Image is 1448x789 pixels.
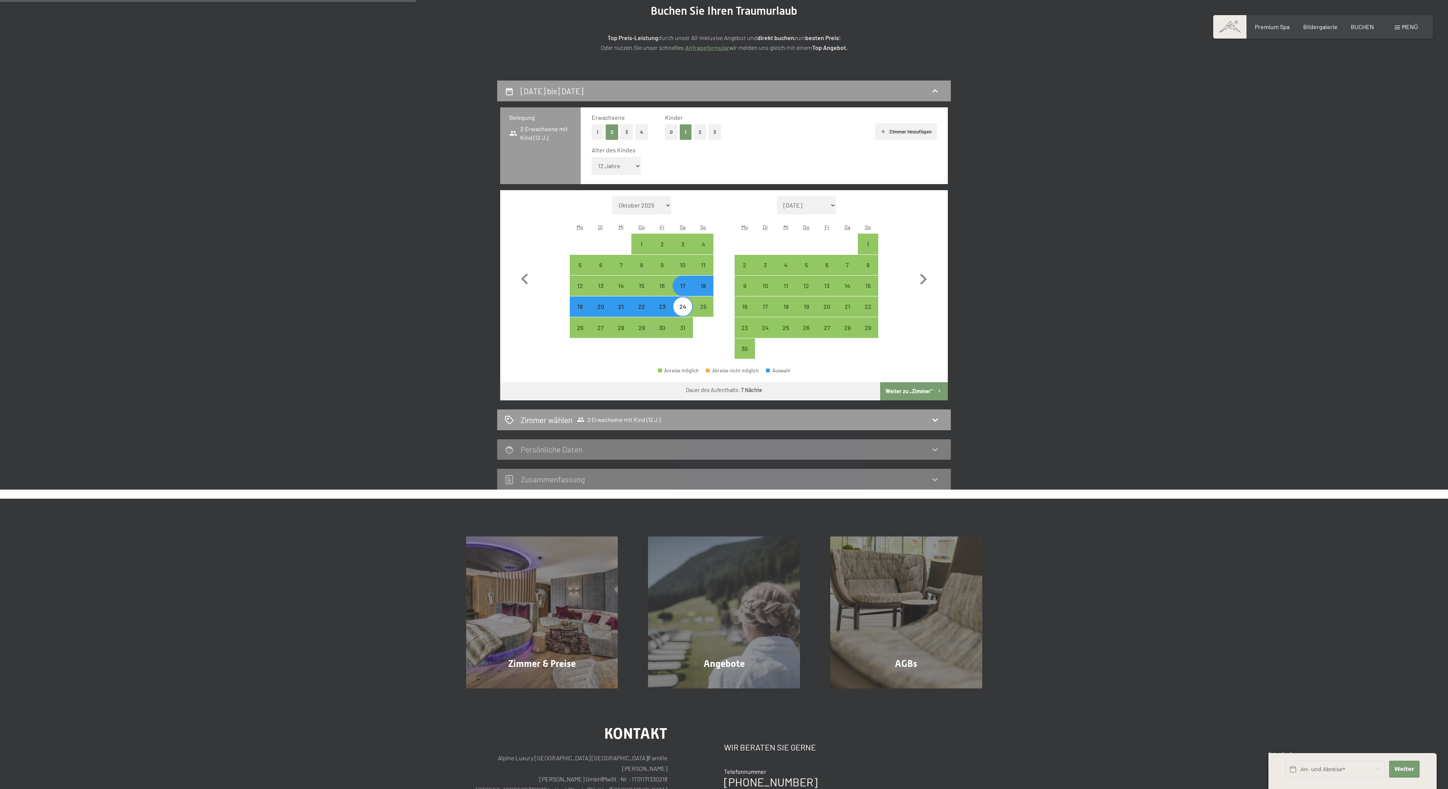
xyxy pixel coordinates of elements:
div: 13 [591,283,610,302]
div: Anreise möglich [590,296,611,317]
abbr: Sonntag [865,224,871,230]
div: 9 [653,262,671,281]
div: 26 [571,325,589,344]
div: Anreise möglich [735,255,755,275]
a: Anfrageformular [685,44,729,51]
abbr: Dienstag [763,224,768,230]
div: 16 [735,304,754,322]
div: 15 [632,283,651,302]
div: Anreise möglich [590,255,611,275]
div: 17 [756,304,775,322]
div: Sat Oct 31 2026 [673,317,693,338]
div: 6 [817,262,836,281]
div: Anreise möglich [775,296,796,317]
div: Anreise möglich [796,296,817,317]
button: 2 [606,124,618,140]
div: 30 [653,325,671,344]
div: Fri Oct 16 2026 [652,276,672,296]
abbr: Montag [577,224,583,230]
div: Tue Nov 17 2026 [755,296,775,317]
div: Sat Nov 14 2026 [837,276,857,296]
div: Anreise möglich [631,317,652,338]
abbr: Samstag [845,224,850,230]
div: Anreise möglich [631,276,652,296]
div: 26 [797,325,816,344]
div: Anreise möglich [775,317,796,338]
abbr: Dienstag [598,224,603,230]
div: Anreise möglich [693,234,713,254]
div: Sat Oct 10 2026 [673,255,693,275]
div: 1 [632,241,651,260]
div: Anreise möglich [658,368,699,373]
div: Sat Nov 07 2026 [837,255,857,275]
div: 24 [756,325,775,344]
div: Anreise möglich [775,276,796,296]
div: Wed Oct 14 2026 [611,276,631,296]
abbr: Donnerstag [639,224,645,230]
div: Mon Nov 09 2026 [735,276,755,296]
div: Thu Oct 29 2026 [631,317,652,338]
div: 9 [735,283,754,302]
div: Anreise möglich [837,317,857,338]
div: Sat Oct 17 2026 [673,276,693,296]
span: 2 Erwachsene mit Kind (12 J.) [577,416,660,423]
div: Sun Nov 29 2026 [858,317,878,338]
a: Buchung Angebote [633,536,815,688]
div: Alter des Kindes [592,146,931,154]
span: Bildergalerie [1303,23,1338,30]
button: Nächster Monat [912,196,934,359]
div: Anreise möglich [673,276,693,296]
div: Dauer des Aufenthalts: [686,386,762,394]
div: Sun Nov 08 2026 [858,255,878,275]
div: Sun Oct 18 2026 [693,276,713,296]
abbr: Freitag [825,224,829,230]
div: Anreise möglich [837,255,857,275]
span: Angebote [704,658,745,669]
div: Anreise möglich [817,255,837,275]
div: 15 [859,283,877,302]
div: Anreise möglich [631,234,652,254]
div: Tue Oct 27 2026 [590,317,611,338]
span: Premium Spa [1255,23,1290,30]
div: 21 [612,304,631,322]
div: Tue Oct 20 2026 [590,296,611,317]
div: Anreise möglich [755,255,775,275]
div: Abreise nicht möglich [706,368,759,373]
div: Thu Oct 01 2026 [631,234,652,254]
div: Anreise möglich [775,255,796,275]
button: 3 [620,124,633,140]
div: 23 [735,325,754,344]
span: | [648,754,648,761]
abbr: Montag [741,224,748,230]
div: 14 [612,283,631,302]
span: Wir beraten Sie gerne [724,742,816,752]
abbr: Mittwoch [783,224,789,230]
div: Tue Nov 03 2026 [755,255,775,275]
abbr: Samstag [680,224,685,230]
a: Buchung AGBs [815,536,997,688]
div: 27 [817,325,836,344]
button: 3 [708,124,721,140]
button: 4 [635,124,648,140]
div: Anreise möglich [796,276,817,296]
button: 1 [680,124,691,140]
div: 28 [838,325,857,344]
div: Anreise möglich [735,317,755,338]
div: Sun Nov 15 2026 [858,276,878,296]
div: 2 [735,262,754,281]
div: Tue Oct 13 2026 [590,276,611,296]
span: Buchen Sie Ihren Traumurlaub [651,4,797,17]
div: Anreise möglich [858,255,878,275]
div: 8 [859,262,877,281]
div: Thu Nov 12 2026 [796,276,817,296]
div: 13 [817,283,836,302]
h2: Zimmer wählen [521,414,572,425]
div: Mon Oct 26 2026 [570,317,590,338]
div: 25 [694,304,713,322]
div: 12 [571,283,589,302]
div: 17 [673,283,692,302]
abbr: Mittwoch [619,224,624,230]
div: Anreise möglich [755,276,775,296]
div: 25 [776,325,795,344]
